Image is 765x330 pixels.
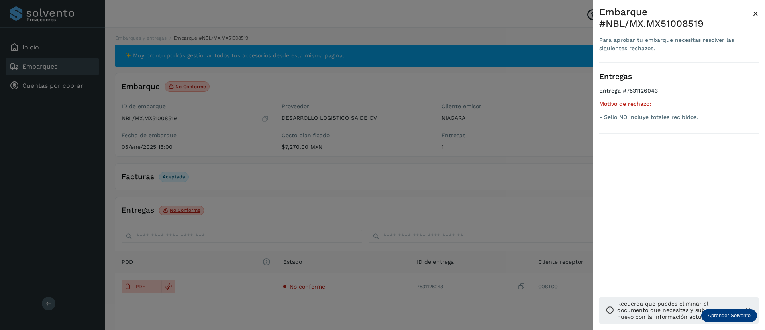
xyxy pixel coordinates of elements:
[708,312,751,319] p: Aprender Solvento
[599,72,759,81] h3: Entregas
[599,114,759,121] p: - Sello NO incluye totales recibidos.
[753,6,759,21] button: Close
[701,309,757,322] div: Aprender Solvento
[599,36,753,53] div: Para aprobar tu embarque necesitas resolver las siguientes rechazos.
[599,101,759,107] h5: Motivo de rechazo:
[599,6,753,30] div: Embarque #NBL/MX.MX51008519
[599,87,759,101] h4: Entrega #7531126043
[753,8,759,19] span: ×
[617,300,738,320] p: Recuerda que puedes eliminar el documento que necesitas y subir uno nuevo con la información actu...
